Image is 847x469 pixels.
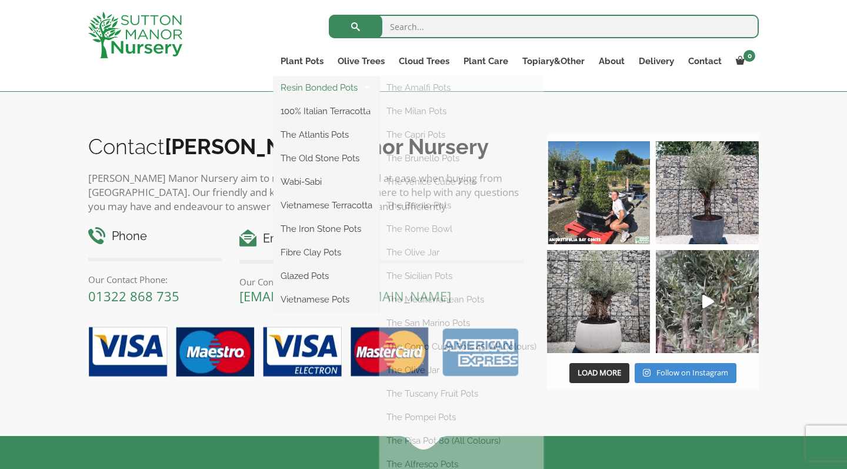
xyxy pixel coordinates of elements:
a: 0 [729,53,759,69]
p: Our Contact Phone: [88,272,222,287]
a: The Como Cube Pots 45 (All Colours) [379,338,543,355]
a: Play [656,250,759,353]
a: The Milan Pots [379,102,543,120]
a: Instagram Follow on Instagram [635,363,736,383]
a: The Barolo Pots [379,197,543,214]
a: The Pompei Pots [379,408,543,426]
p: [PERSON_NAME] Manor Nursery aim to make all customers feel at ease when buying from [GEOGRAPHIC_D... [88,171,523,214]
a: 01322 868 735 [88,287,179,305]
a: The Iron Stone Pots [274,220,379,238]
a: The Mediterranean Pots [379,291,543,308]
img: Check out this beauty we potted at our nursery today ❤️‍🔥 A huge, ancient gnarled Olive tree plan... [547,250,650,353]
img: logo [88,12,182,58]
a: The Olive Jar [379,244,543,261]
a: Vietnamese Terracotta [274,197,379,214]
a: The Tuscany Fruit Pots [379,385,543,403]
a: Fibre Clay Pots [274,244,379,261]
svg: Instagram [643,368,651,377]
p: Our Contact Email: [239,275,523,289]
a: Olive Trees [331,53,392,69]
h4: Phone [88,227,222,245]
a: Vietnamese Pots [274,291,379,308]
a: The Rome Bowl [379,220,543,238]
a: The Venice Cube Pots [379,173,543,191]
a: The San Marino Pots [379,314,543,332]
a: Delivery [632,53,681,69]
a: The Capri Pots [379,126,543,144]
a: The Amalfi Pots [379,79,543,97]
a: Plant Pots [274,53,331,69]
b: [PERSON_NAME] Manor Nursery [165,134,489,159]
a: The Brunello Pots [379,149,543,167]
a: [EMAIL_ADDRESS][DOMAIN_NAME] [239,287,451,305]
a: Wabi-Sabi [274,173,379,191]
a: Contact [681,53,729,69]
input: Search... [329,15,759,38]
a: The Pisa Pot 80 (All Colours) [379,432,543,450]
a: The Atlantis Pots [274,126,379,144]
img: New arrivals Monday morning of beautiful olive trees 🤩🤩 The weather is beautiful this summer, gre... [656,250,759,353]
button: Load More [569,363,629,383]
a: The Old Stone Pots [274,149,379,167]
span: 0 [743,50,755,62]
a: Glazed Pots [274,267,379,285]
img: A beautiful multi-stem Spanish Olive tree potted in our luxurious fibre clay pots 😍😍 [656,141,759,244]
img: payment-options.png [79,320,523,385]
a: The Olive Jar [379,361,543,379]
a: The Sicilian Pots [379,267,543,285]
a: 100% Italian Terracotta [274,102,379,120]
a: Plant Care [456,53,515,69]
h2: Contact [88,134,523,159]
span: Load More [578,367,621,378]
svg: Play [702,295,714,308]
a: Resin Bonded Pots [274,79,379,97]
span: Follow on Instagram [656,367,728,378]
a: Cloud Trees [392,53,456,69]
a: Topiary&Other [515,53,592,69]
a: About [592,53,632,69]
img: Our elegant & picturesque Angustifolia Cones are an exquisite addition to your Bay Tree collectio... [547,141,650,244]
